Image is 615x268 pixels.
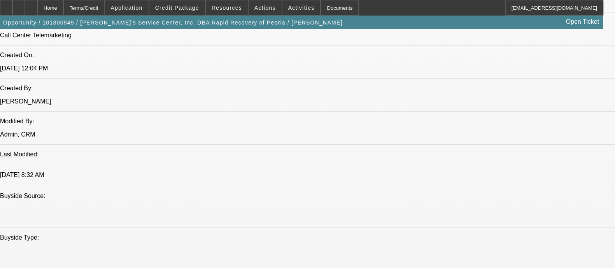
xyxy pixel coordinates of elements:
button: Credit Package [149,0,205,15]
span: Actions [254,5,276,11]
button: Activities [282,0,321,15]
a: Open Ticket [563,15,602,28]
span: Opportunity / 101800949 / [PERSON_NAME]'s Service Center, Inc. DBA Rapid Recovery of Peoria / [PE... [3,19,343,26]
button: Application [105,0,148,15]
span: Credit Package [155,5,199,11]
button: Actions [249,0,282,15]
span: Resources [212,5,242,11]
span: Application [110,5,142,11]
button: Resources [206,0,248,15]
span: Activities [288,5,315,11]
